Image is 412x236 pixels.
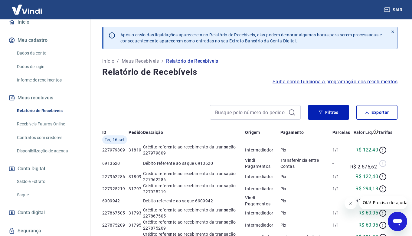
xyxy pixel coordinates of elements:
p: 6909942 [102,198,129,204]
p: 227875209 [102,222,129,228]
a: Dados da conta [15,47,83,59]
button: Conta Digital [7,162,83,175]
p: R$ 294,18 [355,185,378,192]
button: Meu cadastro [7,34,83,47]
a: Dados de login [15,61,83,73]
a: Início [7,15,83,29]
iframe: Botão para abrir a janela de mensagens [388,212,407,231]
p: Relatório de Recebíveis [166,58,218,65]
p: 1/1 [332,174,350,180]
p: Vindi Pagamentos [245,157,280,169]
p: 227925219 [102,186,129,192]
p: Crédito referente ao recebimento da transação 227875209 [143,219,245,231]
p: Descrição [143,129,163,135]
p: Valor Líq. [354,129,373,135]
span: Ter, 16 set [105,137,125,143]
p: Intermediador [245,147,280,153]
p: - [332,160,350,166]
a: Saldo e Extrato [15,175,83,188]
a: Conta digital [7,206,83,219]
a: Saiba como funciona a programação dos recebimentos [273,78,397,85]
button: Sair [383,4,405,15]
p: Origem [245,129,260,135]
a: Contratos com credores [15,131,83,144]
p: Após o envio das liquidações aparecerem no Relatório de Recebíveis, elas podem demorar algumas ho... [120,32,382,44]
p: ID [102,129,106,135]
p: Pix [280,222,332,228]
img: Vindi [7,0,47,19]
p: R$ 122,40 [355,146,378,154]
a: Recebíveis Futuros Online [15,118,83,130]
p: Pedido [129,129,143,135]
p: Crédito referente ao recebimento da transação 227962286 [143,171,245,183]
button: Exportar [356,105,397,120]
p: 31795 [129,222,143,228]
p: Intermediador [245,222,280,228]
p: Pix [280,147,332,153]
p: / [117,58,119,65]
p: Intermediador [245,174,280,180]
button: Filtros [308,105,349,120]
p: Intermediador [245,210,280,216]
iframe: Mensagem da empresa [359,196,407,209]
p: Crédito referente ao recebimento da transação 227979809 [143,144,245,156]
a: Informe de rendimentos [15,74,83,86]
p: R$ 122,40 [355,173,378,180]
a: Relatório de Recebíveis [15,105,83,117]
p: Pix [280,198,332,204]
a: Saque [15,189,83,201]
p: Pix [280,210,332,216]
p: 31793 [129,210,143,216]
p: Transferência entre Contas [280,157,332,169]
a: Meus Recebíveis [122,58,159,65]
p: 31809 [129,174,143,180]
p: Parcelas [332,129,350,135]
p: 227979809 [102,147,129,153]
p: Tarifas [378,129,393,135]
h4: Relatório de Recebíveis [102,66,397,78]
p: 6913620 [102,160,129,166]
p: Crédito referente ao recebimento da transação 227867505 [143,207,245,219]
p: R$ 60,05 [358,209,378,217]
p: Crédito referente ao recebimento da transação 227925219 [143,183,245,195]
p: - [332,198,350,204]
p: Pix [280,174,332,180]
p: 1/1 [332,210,350,216]
p: 1/1 [332,186,350,192]
span: Conta digital [18,208,45,217]
iframe: Fechar mensagem [345,197,357,209]
p: 31797 [129,186,143,192]
p: 31819 [129,147,143,153]
button: Meus recebíveis [7,91,83,105]
p: 1/1 [332,222,350,228]
p: Pagamento [280,129,304,135]
p: / [162,58,164,65]
a: Disponibilização de agenda [15,145,83,157]
p: R$ 60,05 [358,221,378,229]
span: Olá! Precisa de ajuda? [4,4,51,9]
input: Busque pelo número do pedido [215,108,286,117]
p: Intermediador [245,186,280,192]
p: -R$ 2.575,62 [350,156,378,171]
p: Débito referente ao saque 6913620 [143,160,245,166]
p: 227962286 [102,174,129,180]
a: Início [102,58,114,65]
p: Vindi Pagamentos [245,195,280,207]
p: 1/1 [332,147,350,153]
p: Débito referente ao saque 6909942 [143,198,245,204]
p: Pix [280,186,332,192]
p: 227867505 [102,210,129,216]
